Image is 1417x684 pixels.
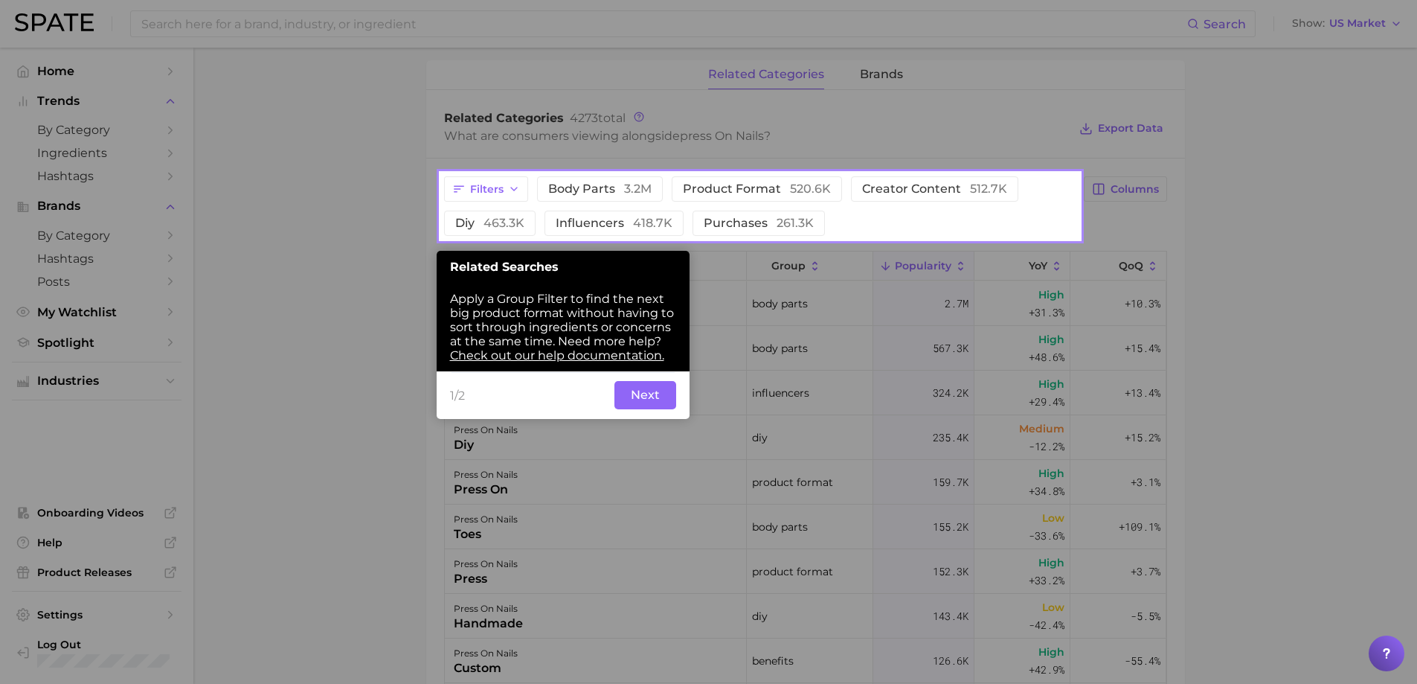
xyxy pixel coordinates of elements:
span: purchases [704,217,814,229]
span: Filters [470,183,504,196]
span: 418.7k [633,216,672,230]
span: body parts [548,183,652,195]
span: creator content [862,183,1007,195]
span: 3.2m [624,182,652,196]
span: 463.3k [483,216,524,230]
span: influencers [556,217,672,229]
span: 261.3k [777,216,814,230]
span: product format [683,183,831,195]
span: 512.7k [970,182,1007,196]
span: diy [455,217,524,229]
span: 520.6k [790,182,831,196]
button: Filters [444,176,528,202]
